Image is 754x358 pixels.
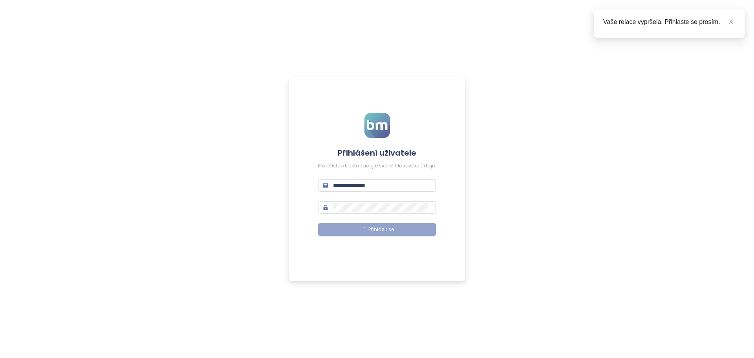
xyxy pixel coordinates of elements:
[318,162,436,170] div: Pro přístup k účtu zadejte své přihlašovací údaje.
[360,226,365,231] span: loading
[368,226,394,233] span: Přihlásit se
[318,223,436,236] button: Přihlásit se
[728,19,734,24] span: close
[318,147,436,158] h4: Přihlášení uživatele
[364,113,390,138] img: logo
[603,17,735,27] div: Vaše relace vypršela. Přihlaste se prosím.
[323,183,328,188] span: mail
[323,205,328,210] span: lock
